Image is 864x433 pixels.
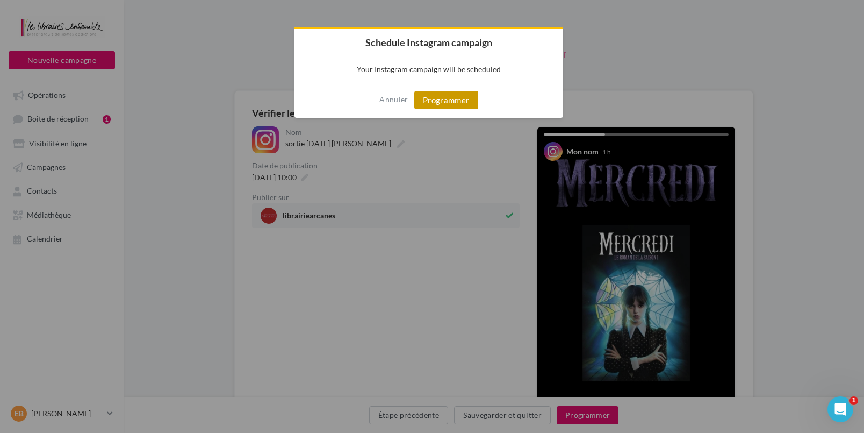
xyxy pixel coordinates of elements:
h2: Schedule Instagram campaign [294,29,563,56]
iframe: Intercom live chat [827,396,853,422]
p: Your Instagram campaign will be scheduled [294,56,563,82]
button: Annuler [379,91,408,108]
button: Programmer [414,91,478,109]
span: 1 [849,396,858,405]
